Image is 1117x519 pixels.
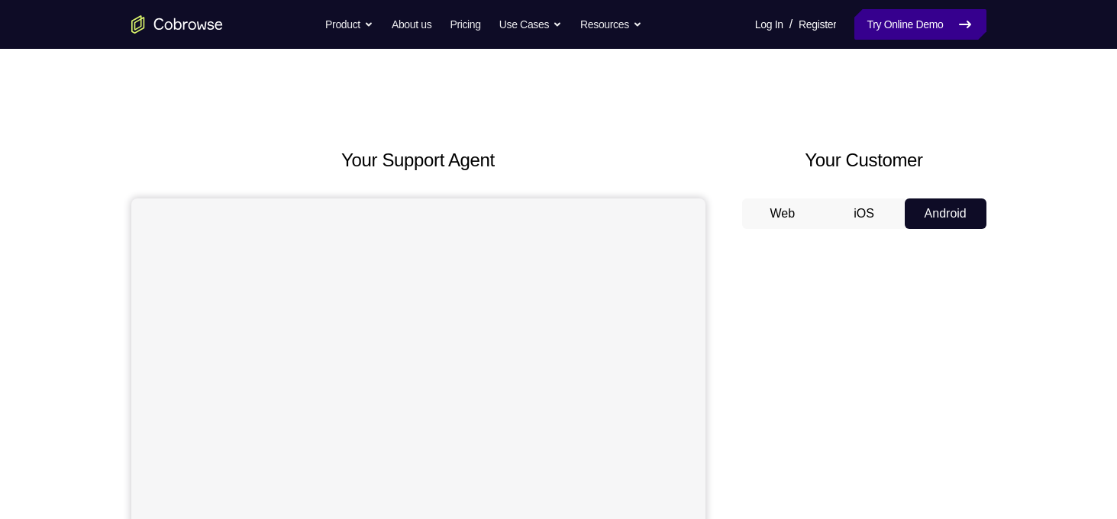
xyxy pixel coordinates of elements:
button: Use Cases [499,9,562,40]
a: Pricing [450,9,480,40]
button: Web [742,198,824,229]
a: About us [392,9,431,40]
a: Register [799,9,836,40]
button: Resources [580,9,642,40]
a: Try Online Demo [854,9,986,40]
a: Go to the home page [131,15,223,34]
h2: Your Support Agent [131,147,705,174]
a: Log In [755,9,783,40]
button: Android [905,198,986,229]
button: iOS [823,198,905,229]
button: Product [325,9,373,40]
span: / [789,15,793,34]
h2: Your Customer [742,147,986,174]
